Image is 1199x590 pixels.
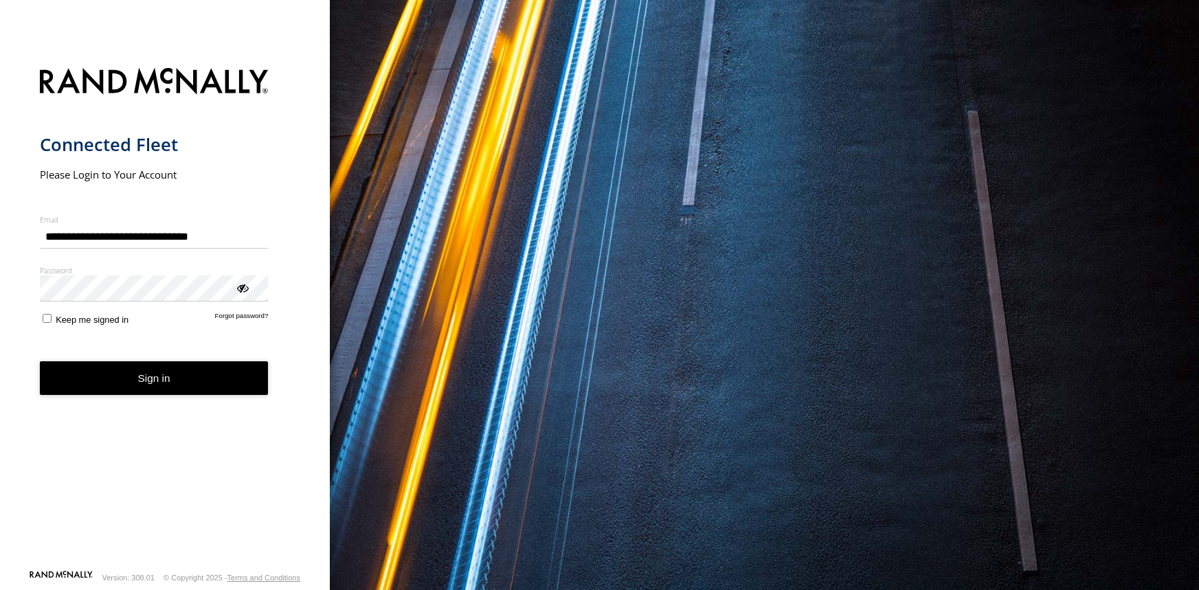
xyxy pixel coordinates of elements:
label: Email [40,214,269,225]
h1: Connected Fleet [40,133,269,156]
div: ViewPassword [235,280,249,294]
label: Password [40,265,269,275]
h2: Please Login to Your Account [40,168,269,181]
div: Version: 308.01 [102,574,155,582]
input: Keep me signed in [43,314,52,323]
div: © Copyright 2025 - [164,574,300,582]
img: Rand McNally [40,65,269,100]
a: Terms and Conditions [227,574,300,582]
a: Visit our Website [30,571,93,585]
button: Sign in [40,361,269,395]
form: main [40,60,291,569]
span: Keep me signed in [56,315,128,325]
a: Forgot password? [215,312,269,325]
